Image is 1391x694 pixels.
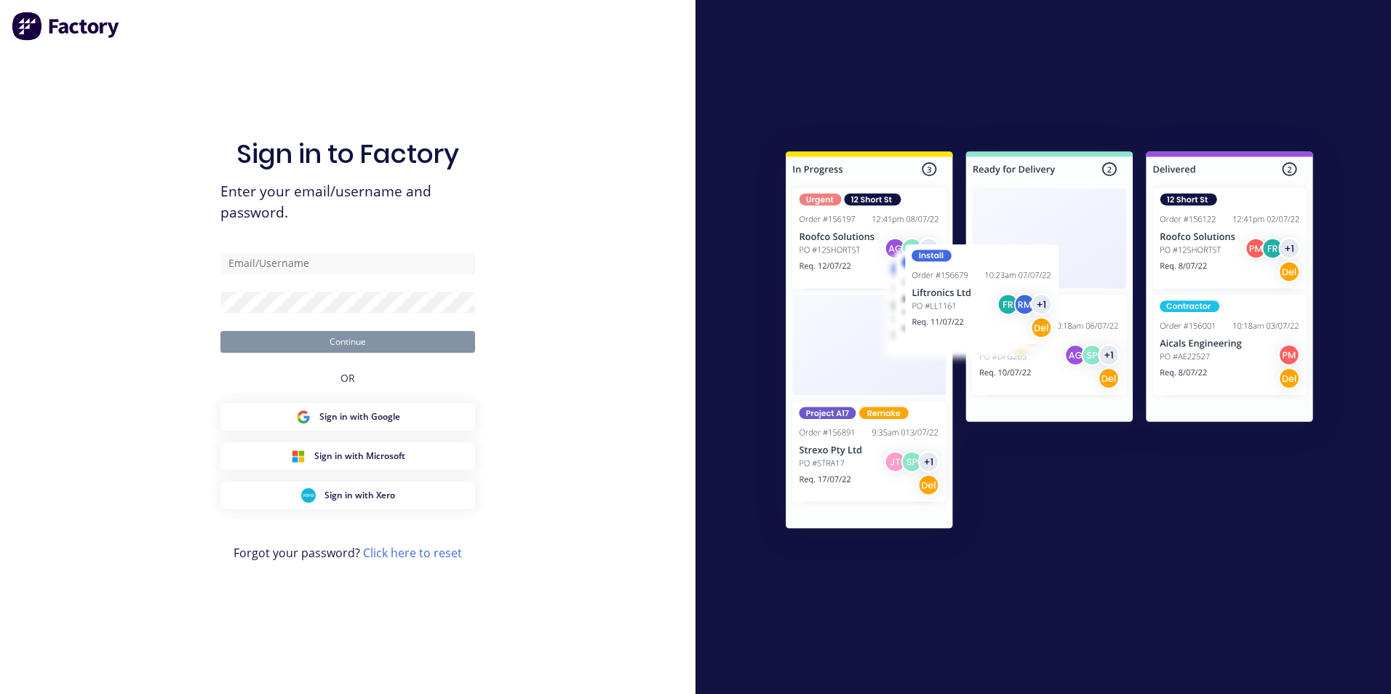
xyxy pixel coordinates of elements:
span: Sign in with Google [319,410,400,423]
button: Xero Sign inSign in with Xero [220,482,475,509]
h1: Sign in to Factory [236,138,459,169]
a: Click here to reset [363,545,462,561]
img: Xero Sign in [301,488,316,503]
span: Enter your email/username and password. [220,181,475,223]
button: Microsoft Sign inSign in with Microsoft [220,442,475,470]
span: Sign in with Xero [324,489,395,502]
img: Microsoft Sign in [291,449,306,463]
img: Google Sign in [296,410,311,424]
input: Email/Username [220,252,475,274]
button: Google Sign inSign in with Google [220,403,475,431]
img: Factory [12,12,121,41]
span: Forgot your password? [234,544,462,562]
span: Sign in with Microsoft [314,450,405,463]
div: OR [340,353,355,403]
button: Continue [220,331,475,353]
img: Sign in [754,122,1345,563]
